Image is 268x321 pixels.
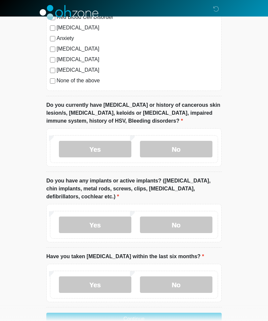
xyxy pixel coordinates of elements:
[57,34,218,42] label: Anxiety
[140,276,212,293] label: No
[46,101,222,125] label: Do you currently have [MEDICAL_DATA] or history of cancerous skin lesion/s, [MEDICAL_DATA], keloi...
[40,5,98,20] img: OhZone Clinics Logo
[140,217,212,233] label: No
[57,45,218,53] label: [MEDICAL_DATA]
[50,25,55,31] input: [MEDICAL_DATA]
[57,56,218,63] label: [MEDICAL_DATA]
[50,47,55,52] input: [MEDICAL_DATA]
[57,66,218,74] label: [MEDICAL_DATA]
[50,36,55,41] input: Anxiety
[140,141,212,157] label: No
[57,24,218,32] label: [MEDICAL_DATA]
[59,217,131,233] label: Yes
[59,141,131,157] label: Yes
[50,68,55,73] input: [MEDICAL_DATA]
[46,177,222,201] label: Do you have any implants or active implants? ([MEDICAL_DATA], chin implants, metal rods, screws, ...
[57,77,218,85] label: None of the above
[59,276,131,293] label: Yes
[46,253,204,261] label: Have you taken [MEDICAL_DATA] within the last six months?
[50,78,55,84] input: None of the above
[50,57,55,62] input: [MEDICAL_DATA]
